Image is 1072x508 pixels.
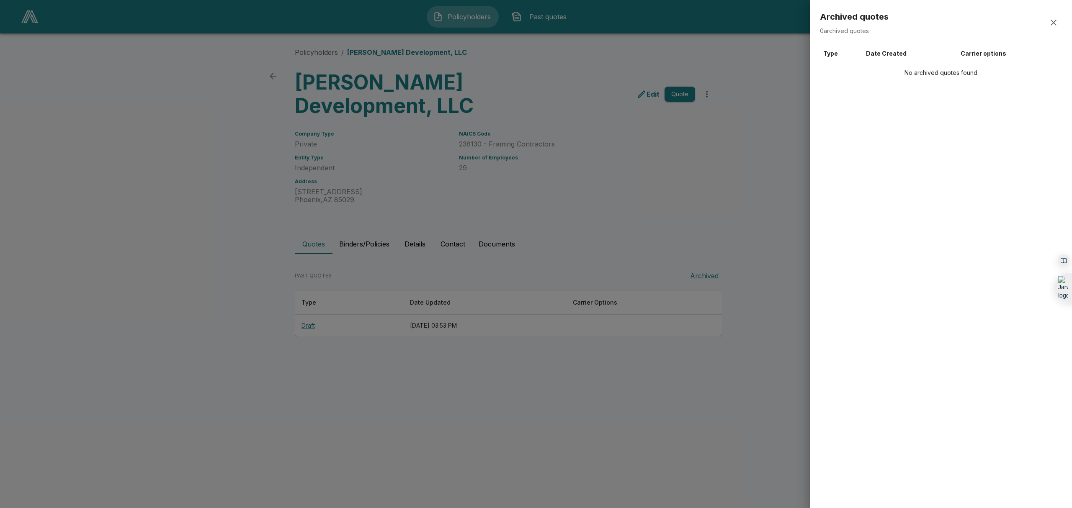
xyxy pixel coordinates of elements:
[863,45,957,62] th: Date Created
[820,62,1062,84] td: No archived quotes found
[820,27,889,35] p: 0 archived quotes
[957,45,1062,62] th: Carrier options
[820,45,863,62] th: Type
[820,10,889,23] h6: Archived quotes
